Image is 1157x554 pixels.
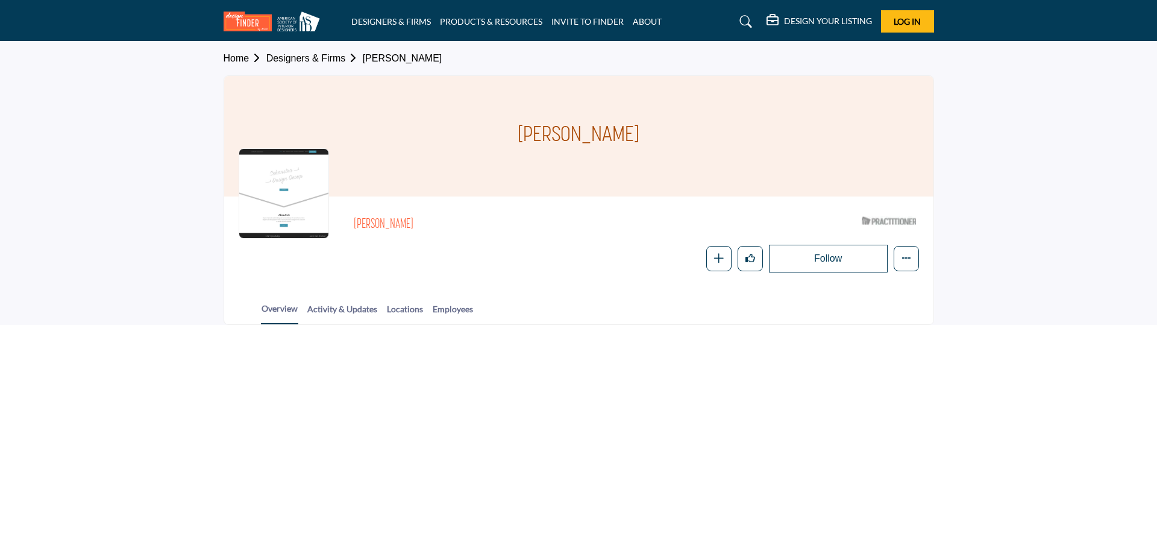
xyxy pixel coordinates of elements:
[224,11,326,31] img: site Logo
[440,16,542,27] a: PRODUCTS & RESOURCES
[261,302,298,324] a: Overview
[894,246,919,271] button: More details
[738,246,763,271] button: Like
[894,16,921,27] span: Log In
[307,303,378,324] a: Activity & Updates
[432,303,474,324] a: Employees
[769,245,888,272] button: Follow
[386,303,424,324] a: Locations
[224,53,266,63] a: Home
[767,14,872,29] div: DESIGN YOUR LISTING
[354,217,685,233] h2: [PERSON_NAME]
[351,16,431,27] a: DESIGNERS & FIRMS
[518,76,639,197] h1: [PERSON_NAME]
[633,16,662,27] a: ABOUT
[551,16,624,27] a: INVITE TO FINDER
[363,53,442,63] a: [PERSON_NAME]
[728,12,760,31] a: Search
[862,214,916,228] img: ASID Qualified Practitioners
[266,53,363,63] a: Designers & Firms
[784,16,872,27] h5: DESIGN YOUR LISTING
[881,10,934,33] button: Log In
